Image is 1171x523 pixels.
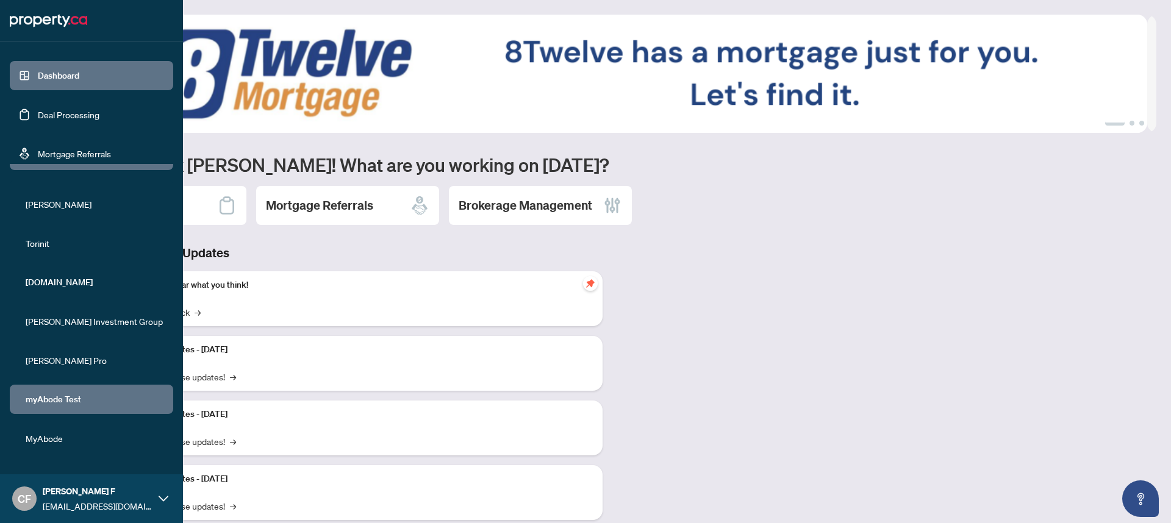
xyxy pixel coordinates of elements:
button: 1 [1105,121,1125,126]
h3: Brokerage & Industry Updates [63,244,603,261]
h1: Welcome back [PERSON_NAME]! What are you working on [DATE]? [63,153,1156,176]
p: Platform Updates - [DATE] [128,472,593,486]
span: [PERSON_NAME] [26,197,165,211]
h2: Mortgage Referrals [266,197,373,214]
span: → [195,305,201,319]
p: Platform Updates - [DATE] [128,343,593,357]
span: [PERSON_NAME] Investment Group [26,315,165,328]
span: [DOMAIN_NAME] [26,276,165,289]
span: CF [18,490,31,507]
span: → [230,499,236,513]
span: [PERSON_NAME] [26,471,165,484]
img: logo [10,11,87,30]
p: We want to hear what you think! [128,279,593,292]
img: Slide 0 [63,15,1147,133]
span: [EMAIL_ADDRESS][DOMAIN_NAME] [43,499,152,513]
a: Deal Processing [38,109,99,120]
span: [PERSON_NAME] F [43,485,152,498]
span: Torinit [26,237,165,250]
span: pushpin [583,276,598,291]
button: Open asap [1122,480,1159,517]
p: Platform Updates - [DATE] [128,408,593,421]
span: → [230,435,236,448]
h2: Brokerage Management [459,197,592,214]
span: MyAbode [26,432,165,445]
span: [PERSON_NAME] Pro [26,354,165,367]
a: Mortgage Referrals [38,148,111,159]
button: 2 [1130,121,1134,126]
a: Dashboard [38,70,79,81]
span: myAbode Test [26,393,165,406]
button: 3 [1139,121,1144,126]
span: → [230,370,236,383]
